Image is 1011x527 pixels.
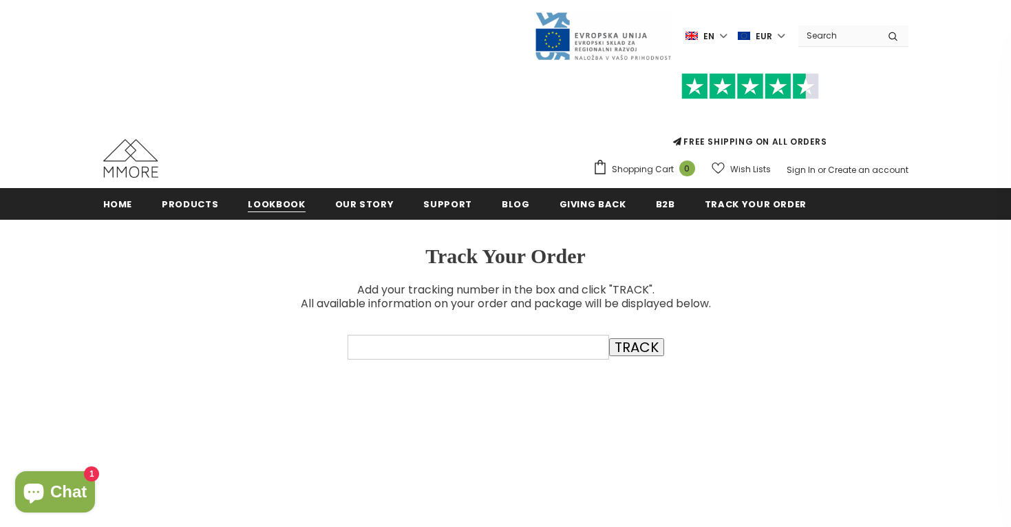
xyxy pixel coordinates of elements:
[756,30,772,43] span: EUR
[712,157,771,181] a: Wish Lists
[705,188,807,219] a: Track your order
[103,139,158,178] img: MMORE Cases
[423,188,472,219] a: support
[705,198,807,211] span: Track your order
[11,471,99,516] inbox-online-store-chat: Shopify online store chat
[114,243,898,269] h3: Track Your Order
[162,198,218,211] span: Products
[612,163,674,176] span: Shopping Cart
[798,25,877,45] input: Search Site
[730,163,771,176] span: Wish Lists
[114,283,898,311] p: Add your tracking number in the box and click "TRACK". All available information on your order an...
[248,198,305,211] span: Lookbook
[534,11,672,61] img: Javni Razpis
[534,30,672,41] a: Javni Razpis
[423,198,472,211] span: support
[162,188,218,219] a: Products
[103,188,133,219] a: Home
[502,188,530,219] a: Blog
[560,188,626,219] a: Giving back
[656,188,675,219] a: B2B
[335,188,394,219] a: Our Story
[679,161,695,176] span: 0
[248,188,305,219] a: Lookbook
[609,338,664,356] input: TRACK
[685,30,698,42] img: i-lang-1.png
[787,164,816,176] a: Sign In
[703,30,714,43] span: en
[593,159,702,180] a: Shopping Cart 0
[335,198,394,211] span: Our Story
[560,198,626,211] span: Giving back
[103,198,133,211] span: Home
[656,198,675,211] span: B2B
[502,198,530,211] span: Blog
[828,164,908,176] a: Create an account
[818,164,826,176] span: or
[593,99,908,135] iframe: Customer reviews powered by Trustpilot
[681,73,819,100] img: Trust Pilot Stars
[593,79,908,147] span: FREE SHIPPING ON ALL ORDERS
